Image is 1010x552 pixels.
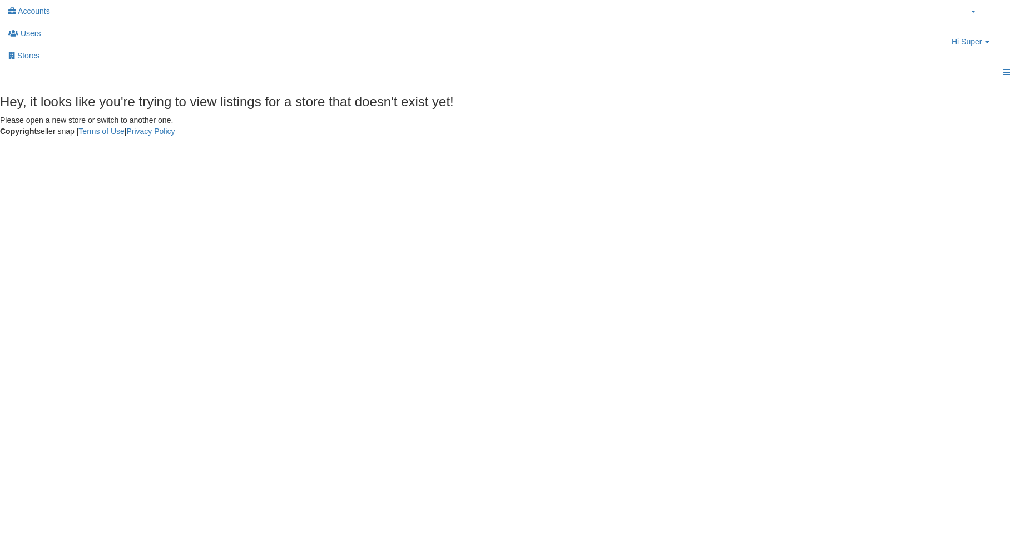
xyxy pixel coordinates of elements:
a: Hi Super [943,31,1010,61]
a: Terms of Use [78,127,124,136]
span: Help [952,6,968,17]
span: Accounts [18,7,50,16]
span: Stores [17,51,39,60]
span: Users [21,29,41,38]
span: Hi Super [952,36,982,47]
a: Privacy Policy [126,127,175,136]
